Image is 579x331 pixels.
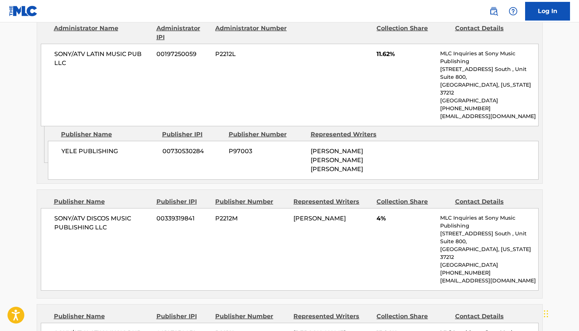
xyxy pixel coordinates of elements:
div: Publisher IPI [156,312,210,321]
div: Collection Share [377,197,449,206]
p: [GEOGRAPHIC_DATA] [440,97,538,105]
div: Administrator Number [215,24,288,42]
span: [PERSON_NAME] [293,215,346,222]
span: 11.62% [377,50,435,59]
span: P2212L [215,50,288,59]
p: [EMAIL_ADDRESS][DOMAIN_NAME] [440,112,538,120]
span: P2212M [215,214,288,223]
img: help [509,7,518,16]
div: Publisher IPI [162,130,223,139]
p: [GEOGRAPHIC_DATA], [US_STATE] 37212 [440,245,538,261]
div: Contact Details [455,24,528,42]
img: search [489,7,498,16]
span: P97003 [229,147,305,156]
span: SONY/ATV LATIN MUSIC PUB LLC [54,50,151,68]
div: Represented Writers [311,130,387,139]
span: 00730530284 [162,147,223,156]
div: Collection Share [377,312,449,321]
div: Publisher Number [229,130,305,139]
p: MLC Inquiries at Sony Music Publishing [440,50,538,65]
div: Represented Writers [293,312,371,321]
p: [PHONE_NUMBER] [440,105,538,112]
span: 00339319841 [156,214,210,223]
p: [STREET_ADDRESS] South , Unit Suite 800, [440,65,538,81]
a: Log In [525,2,570,21]
span: [PERSON_NAME] [PERSON_NAME] [PERSON_NAME] [311,148,363,173]
div: Publisher IPI [156,197,210,206]
iframe: Chat Widget [542,295,579,331]
p: [GEOGRAPHIC_DATA] [440,261,538,269]
div: Drag [544,303,548,325]
div: Represented Writers [293,197,371,206]
p: [GEOGRAPHIC_DATA], [US_STATE] 37212 [440,81,538,97]
div: Publisher Name [54,312,151,321]
span: 00197250059 [156,50,210,59]
div: Publisher Number [215,197,288,206]
p: [STREET_ADDRESS] South , Unit Suite 800, [440,230,538,245]
span: YELE PUBLISHING [61,147,157,156]
span: 4% [377,214,435,223]
div: Publisher Number [215,312,288,321]
p: [EMAIL_ADDRESS][DOMAIN_NAME] [440,277,538,285]
p: MLC Inquiries at Sony Music Publishing [440,214,538,230]
div: Publisher Name [54,197,151,206]
div: Administrator IPI [156,24,210,42]
a: Public Search [486,4,501,19]
span: SONY/ATV DISCOS MUSIC PUBLISHING LLC [54,214,151,232]
div: Collection Share [377,24,449,42]
img: MLC Logo [9,6,38,16]
div: Help [506,4,521,19]
div: Contact Details [455,312,528,321]
p: [PHONE_NUMBER] [440,269,538,277]
div: Contact Details [455,197,528,206]
div: Publisher Name [61,130,156,139]
div: Administrator Name [54,24,151,42]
